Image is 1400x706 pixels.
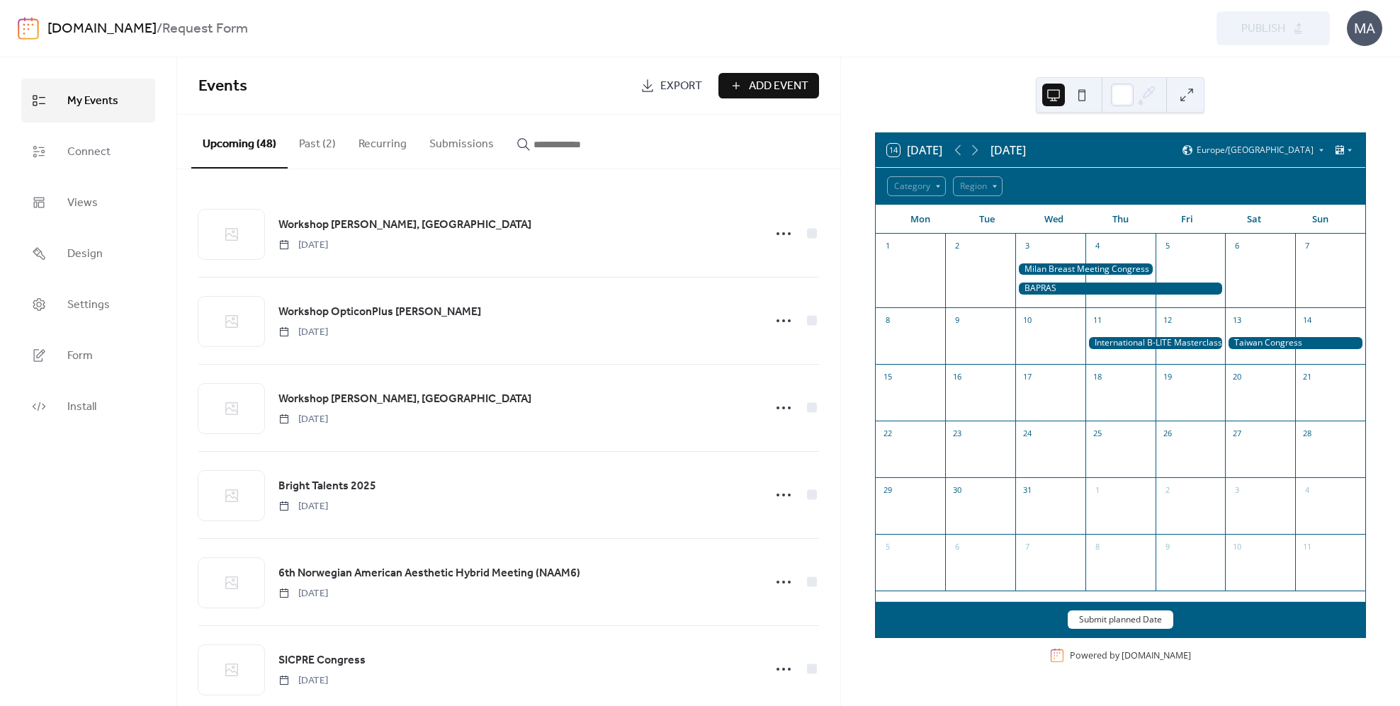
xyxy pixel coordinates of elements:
button: Past (2) [288,115,347,167]
div: Taiwan Congress [1225,337,1365,349]
span: [DATE] [278,412,328,427]
div: 25 [1090,426,1105,441]
a: Form [21,334,155,377]
a: My Events [21,79,155,123]
a: [DOMAIN_NAME] [1122,649,1191,661]
div: International B-LITE Masterclass Heidelberg [1085,337,1226,349]
div: 10 [1020,312,1035,328]
div: BAPRAS [1015,283,1225,295]
div: 12 [1160,312,1175,328]
a: SICPRE Congress [278,651,366,670]
div: Wed [1020,205,1087,234]
div: 31 [1020,482,1035,498]
a: Design [21,232,155,275]
span: SICPRE Congress [278,652,366,669]
span: Europe/[GEOGRAPHIC_DATA] [1197,146,1314,154]
span: Export [660,78,702,95]
div: 7 [1299,239,1315,254]
div: Tue [954,205,1020,234]
a: Install [21,385,155,428]
span: Form [67,345,93,368]
button: 14[DATE] [882,140,947,160]
div: 23 [949,426,965,441]
span: 6th Norwegian American Aesthetic Hybrid Meeting (NAAM6) [278,565,580,582]
a: 6th Norwegian American Aesthetic Hybrid Meeting (NAAM6) [278,564,580,583]
div: 29 [880,482,896,498]
div: 18 [1090,369,1105,385]
div: 1 [1090,482,1105,498]
div: 6 [949,539,965,554]
div: Fri [1153,205,1220,234]
b: Request Form [162,16,248,42]
div: Milan Breast Meeting Congress [1015,263,1156,275]
div: 3 [1020,239,1035,254]
b: / [157,16,162,42]
span: Connect [67,141,111,164]
div: 19 [1160,369,1175,385]
div: 7 [1020,539,1035,554]
div: 28 [1299,426,1315,441]
span: Bright Talents 2025 [278,478,376,495]
div: Powered by [1070,649,1191,661]
div: 22 [880,426,896,441]
div: 3 [1229,482,1245,498]
div: 16 [949,369,965,385]
button: Upcoming (48) [191,115,288,169]
a: Workshop [PERSON_NAME], [GEOGRAPHIC_DATA] [278,390,531,409]
div: 26 [1160,426,1175,441]
div: 2 [949,239,965,254]
div: Mon [887,205,954,234]
span: [DATE] [278,325,328,340]
a: Views [21,181,155,224]
div: [DATE] [990,142,1026,159]
button: Submit planned Date [1068,610,1173,629]
span: Settings [67,294,110,317]
button: Add Event [718,73,819,98]
a: Settings [21,283,155,326]
span: [DATE] [278,673,328,688]
div: 15 [880,369,896,385]
div: Sun [1287,205,1354,234]
button: Recurring [347,115,418,167]
div: 27 [1229,426,1245,441]
span: [DATE] [278,586,328,601]
div: 11 [1299,539,1315,554]
a: Export [630,73,713,98]
span: [DATE] [278,238,328,253]
span: Events [198,71,247,102]
div: 8 [880,312,896,328]
span: Add Event [749,78,808,95]
div: 10 [1229,539,1245,554]
div: 8 [1090,539,1105,554]
span: [DATE] [278,499,328,514]
div: Thu [1087,205,1153,234]
a: Connect [21,130,155,173]
img: logo [18,17,39,40]
span: Workshop [PERSON_NAME], [GEOGRAPHIC_DATA] [278,391,531,408]
span: Views [67,192,98,215]
div: 24 [1020,426,1035,441]
div: 4 [1090,239,1105,254]
div: 5 [880,539,896,554]
span: Install [67,396,96,419]
div: 2 [1160,482,1175,498]
div: 1 [880,239,896,254]
div: Sat [1221,205,1287,234]
div: 14 [1299,312,1315,328]
a: Workshop OpticonPlus [PERSON_NAME] [278,303,481,321]
span: Workshop [PERSON_NAME], [GEOGRAPHIC_DATA] [278,217,531,234]
div: 17 [1020,369,1035,385]
div: MA [1347,11,1382,46]
div: 9 [1160,539,1175,554]
div: 9 [949,312,965,328]
div: 20 [1229,369,1245,385]
div: 30 [949,482,965,498]
span: Workshop OpticonPlus [PERSON_NAME] [278,304,481,321]
div: 6 [1229,239,1245,254]
span: Design [67,243,103,266]
a: [DOMAIN_NAME] [47,16,157,42]
div: 13 [1229,312,1245,328]
a: Workshop [PERSON_NAME], [GEOGRAPHIC_DATA] [278,216,531,234]
button: Submissions [418,115,505,167]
